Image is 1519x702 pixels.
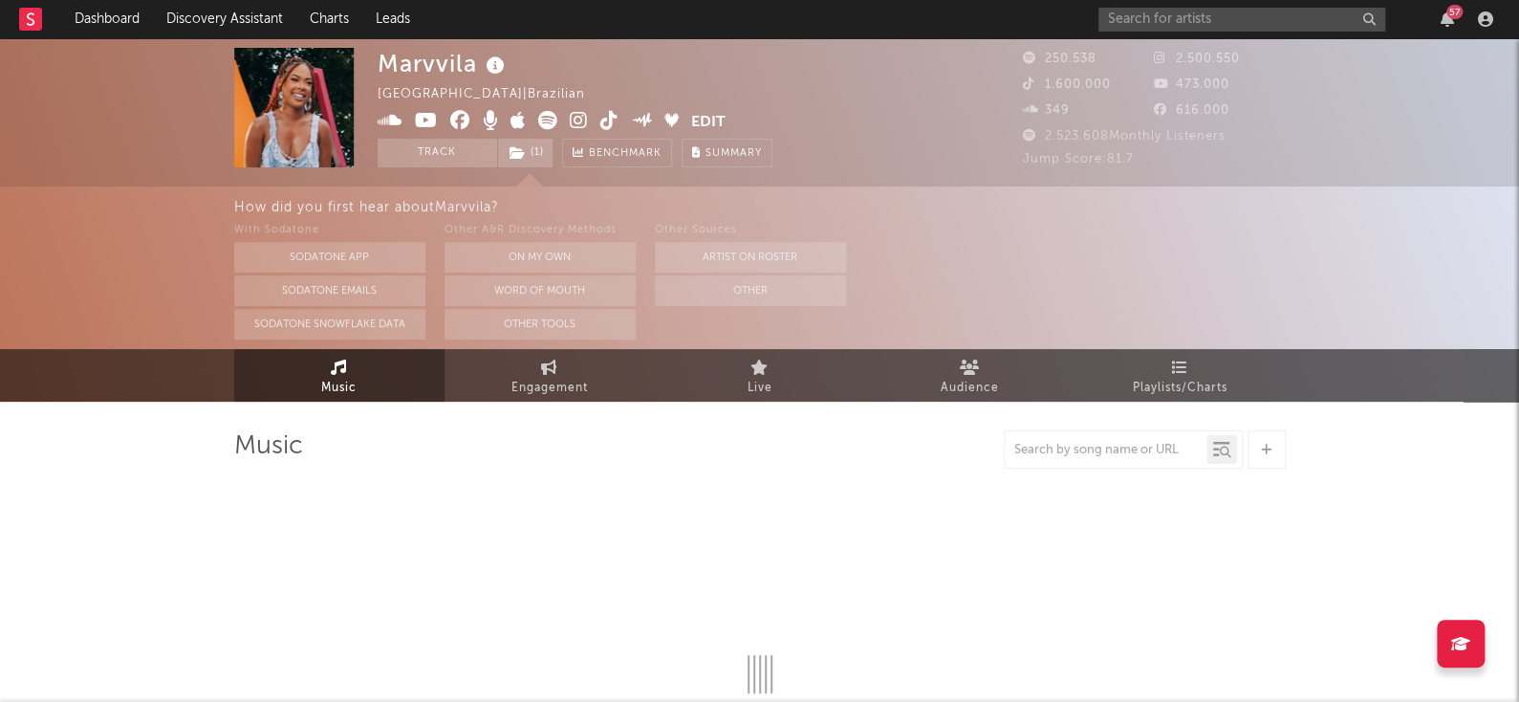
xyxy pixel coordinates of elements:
[378,83,607,106] div: [GEOGRAPHIC_DATA] | Brazilian
[445,309,636,340] button: Other Tools
[1023,130,1226,143] span: 2.523.608 Monthly Listeners
[1005,443,1206,458] input: Search by song name or URL
[445,242,636,273] button: On My Own
[1098,8,1385,32] input: Search for artists
[655,219,846,242] div: Other Sources
[562,139,672,167] a: Benchmark
[748,377,772,400] span: Live
[1446,5,1463,19] div: 57
[655,275,846,306] button: Other
[378,48,510,79] div: Marvvila
[682,139,772,167] button: Summary
[1023,153,1134,165] span: Jump Score: 81.7
[234,309,425,340] button: Sodatone Snowflake Data
[234,349,445,402] a: Music
[511,377,588,400] span: Engagement
[1023,104,1070,117] span: 349
[1023,53,1096,65] span: 250.538
[234,219,425,242] div: With Sodatone
[655,349,865,402] a: Live
[445,275,636,306] button: Word Of Mouth
[1154,104,1229,117] span: 616.000
[445,219,636,242] div: Other A&R Discovery Methods
[234,242,425,273] button: Sodatone App
[1154,78,1229,91] span: 473.000
[498,139,553,167] button: (1)
[497,139,553,167] span: ( 1 )
[589,143,662,165] span: Benchmark
[655,242,846,273] button: Artist on Roster
[1154,53,1240,65] span: 2.500.550
[1075,349,1286,402] a: Playlists/Charts
[1441,11,1454,27] button: 57
[445,349,655,402] a: Engagement
[378,139,497,167] button: Track
[321,377,357,400] span: Music
[1133,377,1227,400] span: Playlists/Charts
[1023,78,1111,91] span: 1.600.000
[234,275,425,306] button: Sodatone Emails
[865,349,1075,402] a: Audience
[705,148,762,159] span: Summary
[941,377,999,400] span: Audience
[691,111,726,135] button: Edit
